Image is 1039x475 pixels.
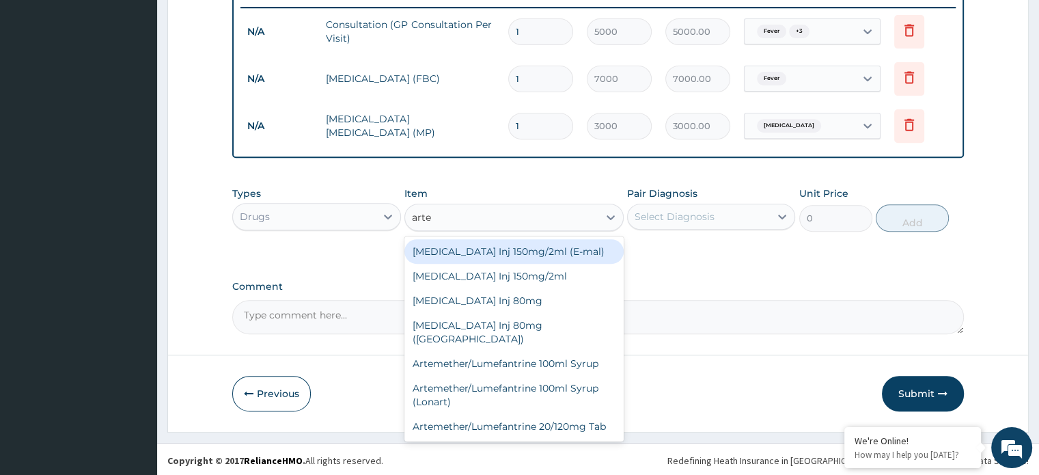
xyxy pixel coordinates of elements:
td: N/A [240,113,319,139]
span: [MEDICAL_DATA] [757,119,821,133]
td: [MEDICAL_DATA] (FBC) [319,65,501,92]
div: Minimize live chat window [224,7,257,40]
span: We're online! [79,148,189,286]
div: [MEDICAL_DATA] Inj 150mg/2ml (E-mal) [404,239,624,264]
td: N/A [240,19,319,44]
div: Artemether/Lumefantrine 100ml Syrup (Lonart) [404,376,624,414]
label: Unit Price [799,187,848,200]
label: Comment [232,281,963,293]
div: Redefining Heath Insurance in [GEOGRAPHIC_DATA] using Telemedicine and Data Science! [667,454,1029,467]
button: Submit [882,376,964,411]
div: Select Diagnosis [635,210,715,223]
div: Drugs [240,210,270,223]
span: Fever [757,72,786,85]
p: How may I help you today? [855,449,971,461]
label: Types [232,188,261,200]
td: [MEDICAL_DATA] [MEDICAL_DATA] (MP) [319,105,501,146]
strong: Copyright © 2017 . [167,454,305,467]
span: + 3 [789,25,809,38]
textarea: Type your message and hit 'Enter' [7,324,260,372]
div: [MEDICAL_DATA] Inj 80mg [404,288,624,313]
img: d_794563401_company_1708531726252_794563401 [25,68,55,103]
div: [MEDICAL_DATA] Inj 80mg ([GEOGRAPHIC_DATA]) [404,313,624,351]
div: Chat with us now [71,77,230,94]
button: Add [876,204,949,232]
div: Artemether/Lumefantrine 20/120mg Tab [404,414,624,439]
td: N/A [240,66,319,92]
button: Previous [232,376,311,411]
label: Item [404,187,428,200]
span: Fever [757,25,786,38]
label: Pair Diagnosis [627,187,697,200]
td: Consultation (GP Consultation Per Visit) [319,11,501,52]
div: [MEDICAL_DATA] Inj 150mg/2ml [404,264,624,288]
div: We're Online! [855,435,971,447]
a: RelianceHMO [244,454,303,467]
div: Artemether/Lumefantrine 100ml Syrup [404,351,624,376]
